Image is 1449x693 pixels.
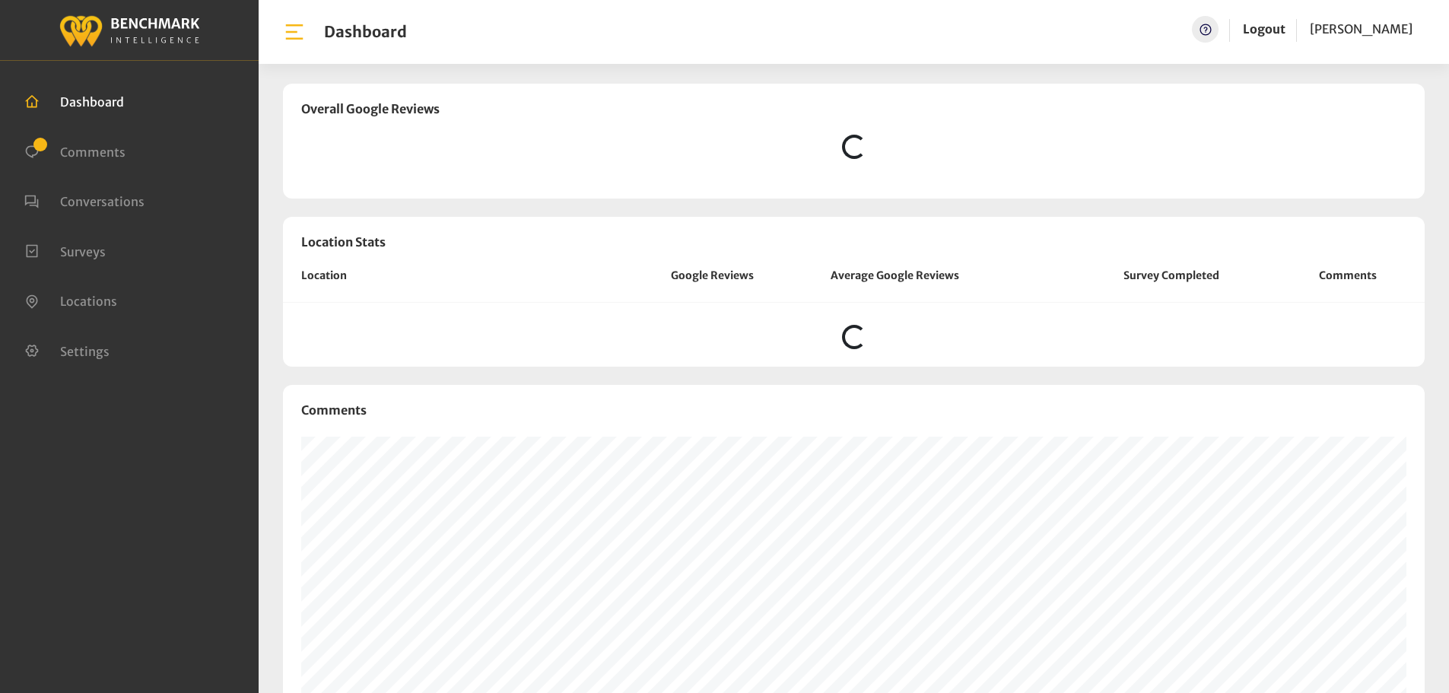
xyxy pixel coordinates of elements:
h1: Dashboard [324,23,407,41]
img: benchmark [59,11,200,49]
a: Dashboard [24,93,124,108]
th: Location [283,268,612,303]
h3: Location Stats [283,217,1425,268]
span: Dashboard [60,94,124,110]
img: bar [283,21,306,43]
span: Conversations [60,194,145,209]
a: Conversations [24,192,145,208]
th: Average Google Reviews [812,268,1071,303]
span: Settings [60,343,110,358]
a: Surveys [24,243,106,258]
h3: Comments [301,403,1406,418]
a: Settings [24,342,110,358]
span: Surveys [60,243,106,259]
a: Comments [24,143,126,158]
h3: Overall Google Reviews [301,102,1406,116]
a: Logout [1243,21,1285,37]
a: Logout [1243,16,1285,43]
th: Comments [1272,268,1425,303]
th: Survey Completed [1072,268,1272,303]
a: Locations [24,292,117,307]
span: Comments [60,144,126,159]
span: [PERSON_NAME] [1310,21,1412,37]
a: [PERSON_NAME] [1310,16,1412,43]
span: Locations [60,294,117,309]
th: Google Reviews [612,268,812,303]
